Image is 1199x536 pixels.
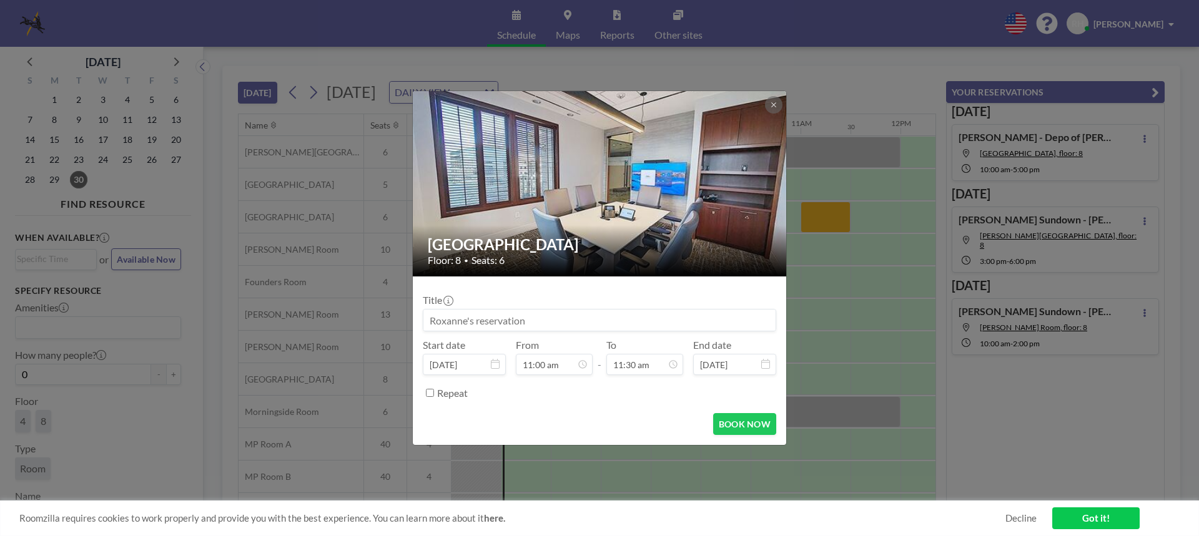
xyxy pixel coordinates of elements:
a: Got it! [1052,507,1140,529]
span: - [598,343,601,371]
label: End date [693,339,731,351]
a: Decline [1005,512,1037,524]
label: From [516,339,539,351]
span: • [464,256,468,265]
button: BOOK NOW [713,413,776,435]
img: 537.jpg [413,43,787,324]
label: Title [423,294,452,306]
label: Start date [423,339,465,351]
span: Seats: 6 [471,254,505,266]
a: here. [484,512,505,524]
input: Roxanne's reservation [423,309,776,331]
h2: [GEOGRAPHIC_DATA] [428,235,772,254]
span: Roomzilla requires cookies to work properly and provide you with the best experience. You can lea... [19,512,1005,524]
span: Floor: 8 [428,254,461,266]
label: To [606,339,616,351]
label: Repeat [437,387,468,399]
